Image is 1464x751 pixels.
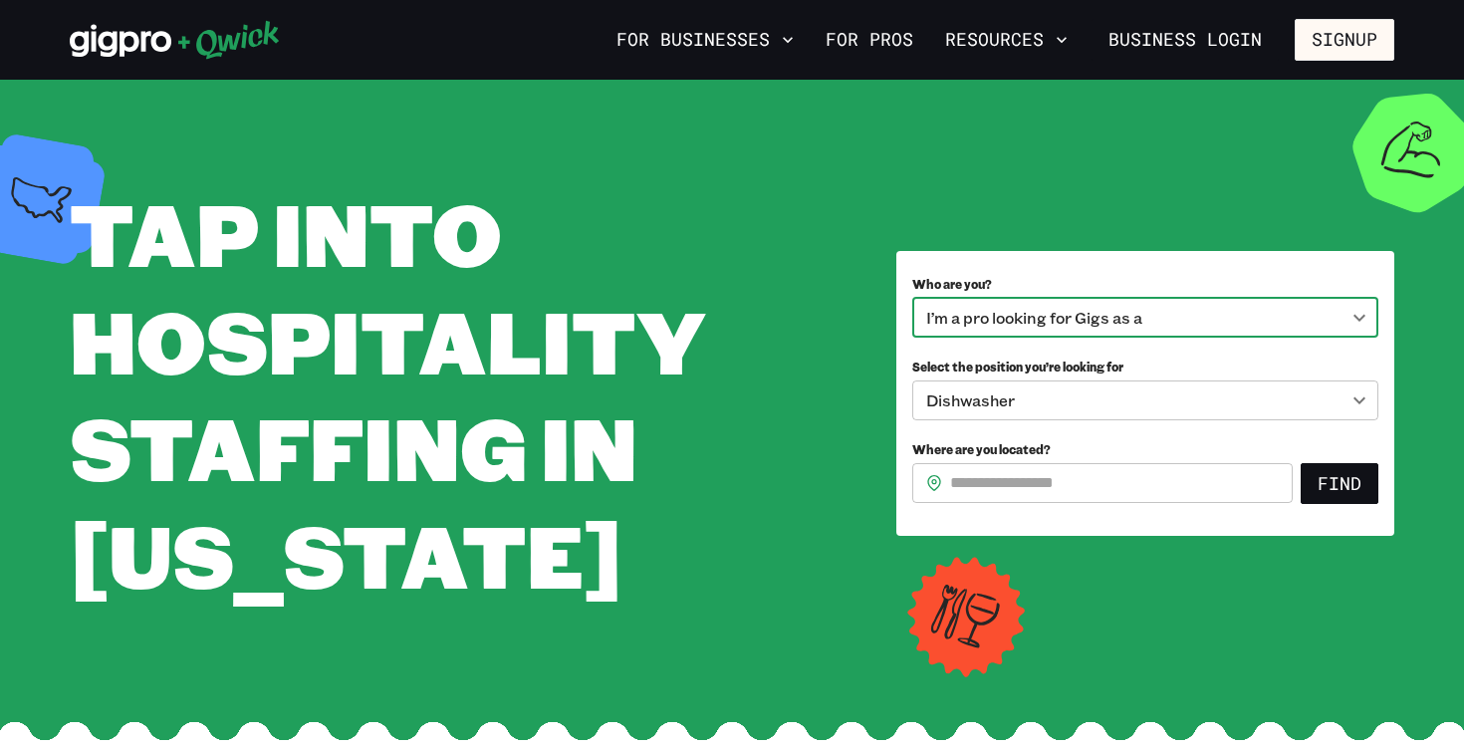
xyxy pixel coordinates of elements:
[912,276,992,292] span: Who are you?
[1301,463,1378,505] button: Find
[1295,19,1394,61] button: Signup
[912,359,1123,375] span: Select the position you’re looking for
[937,23,1076,57] button: Resources
[912,298,1378,338] div: I’m a pro looking for Gigs as a
[912,380,1378,420] div: Dishwasher
[818,23,921,57] a: For Pros
[912,441,1051,457] span: Where are you located?
[1092,19,1279,61] a: Business Login
[70,175,705,612] span: Tap into Hospitality Staffing in [US_STATE]
[609,23,802,57] button: For Businesses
